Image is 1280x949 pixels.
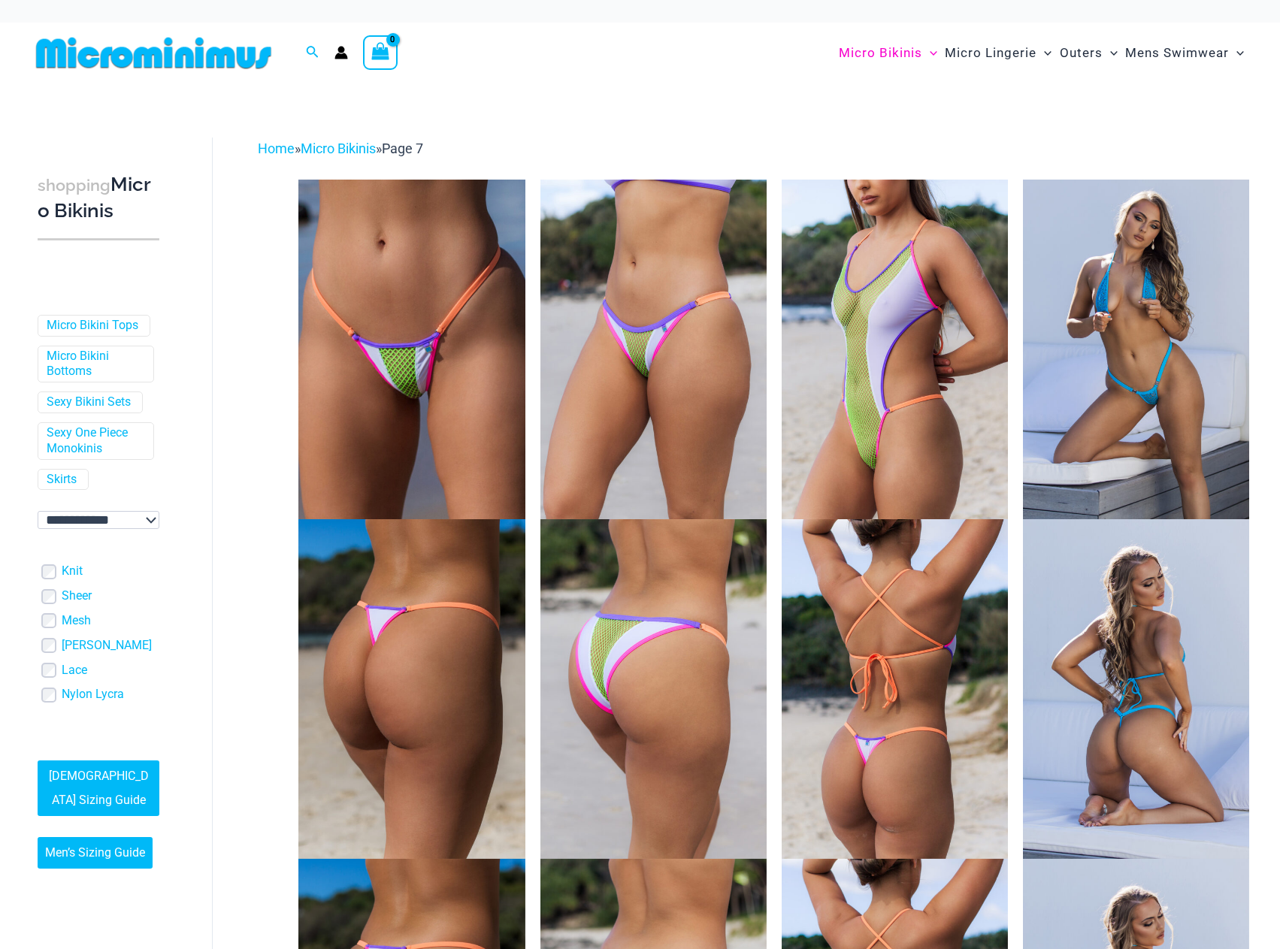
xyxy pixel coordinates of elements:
span: Menu Toggle [1229,34,1244,72]
a: Mesh [62,613,91,629]
a: Home [258,141,295,156]
img: Reckless Neon Crush Lime Crush 879 One Piece 10 [782,519,1008,859]
a: Micro Bikini Bottoms [47,349,142,380]
img: Bubble Mesh Highlight Blue 309 Tri Top 421 Micro 05 [1023,180,1249,519]
a: Sexy One Piece Monokinis [47,425,142,457]
img: MM SHOP LOGO FLAT [30,36,277,70]
nav: Site Navigation [833,28,1250,78]
a: Men’s Sizing Guide [38,837,153,869]
span: Micro Lingerie [945,34,1036,72]
span: Mens Swimwear [1125,34,1229,72]
a: View Shopping Cart, empty [363,35,398,70]
a: Lace [62,663,87,679]
img: Bubble Mesh Highlight Blue 309 Tri Top 421 Micro 04 [1023,519,1249,859]
img: Reckless Neon Crush Lime Crush 879 One Piece 09 [782,180,1008,519]
span: Micro Bikinis [839,34,922,72]
select: wpc-taxonomy-pa_color-745982 [38,511,159,529]
a: [DEMOGRAPHIC_DATA] Sizing Guide [38,760,159,816]
img: Reckless Neon Crush Lime Crush 296 Cheeky Bottom 02 [540,180,767,519]
span: Menu Toggle [922,34,937,72]
a: [PERSON_NAME] [62,638,152,654]
a: Micro Bikinis [301,141,376,156]
a: Micro LingerieMenu ToggleMenu Toggle [941,30,1055,76]
span: Menu Toggle [1036,34,1052,72]
a: Sheer [62,588,92,604]
a: Skirts [47,472,77,488]
h3: Micro Bikinis [38,172,159,224]
a: OutersMenu ToggleMenu Toggle [1056,30,1121,76]
span: shopping [38,176,110,195]
img: Reckless Neon Crush Lime Crush 466 Thong [298,180,525,519]
img: Reckless Neon Crush Lime Crush 466 Thong 01 [298,519,525,859]
a: Micro BikinisMenu ToggleMenu Toggle [835,30,941,76]
img: Reckless Neon Crush Lime Crush 296 Cheeky Bottom 01 [540,519,767,859]
span: Menu Toggle [1103,34,1118,72]
span: Page 7 [382,141,423,156]
a: Micro Bikini Tops [47,318,138,334]
a: Mens SwimwearMenu ToggleMenu Toggle [1121,30,1248,76]
span: » » [258,141,423,156]
a: Sexy Bikini Sets [47,394,131,410]
a: Knit [62,564,83,579]
a: Account icon link [334,46,348,59]
span: Outers [1060,34,1103,72]
a: Search icon link [306,44,319,62]
a: Nylon Lycra [62,687,124,703]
